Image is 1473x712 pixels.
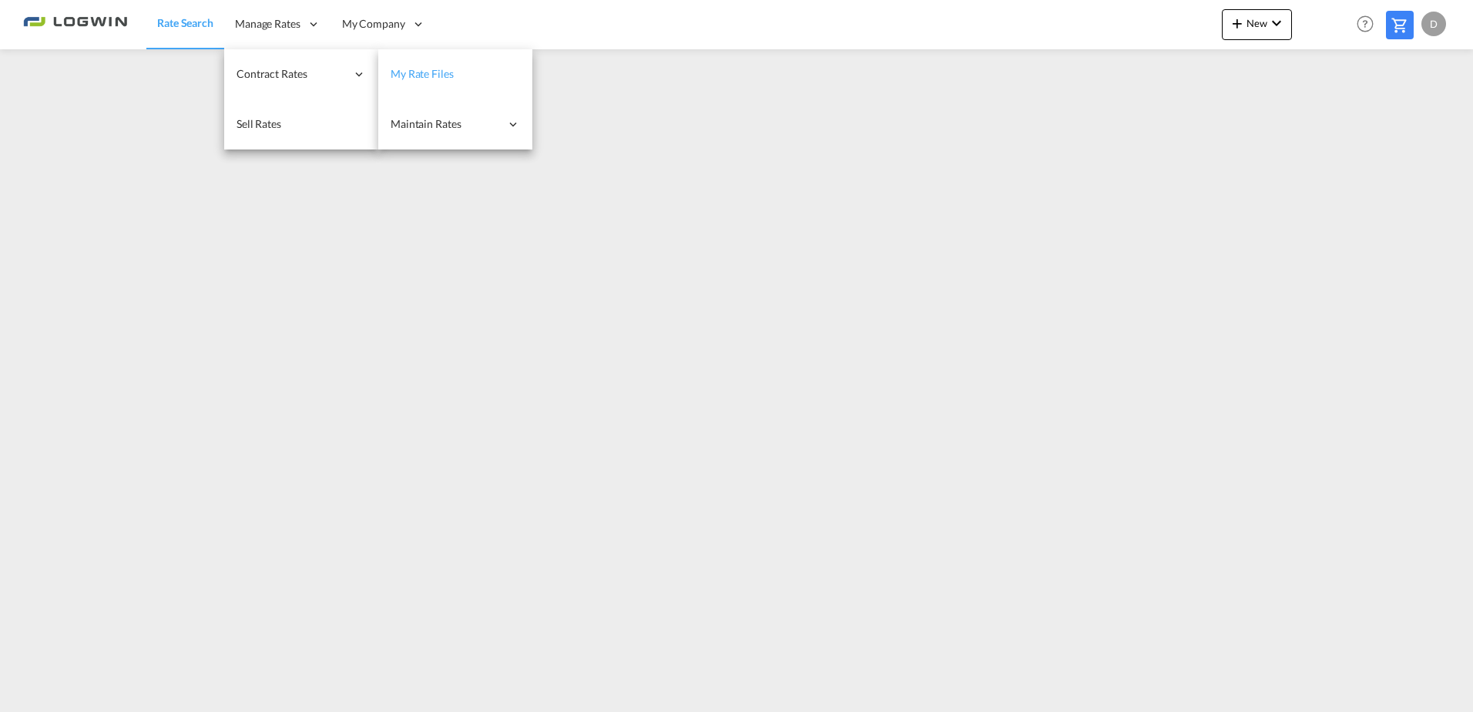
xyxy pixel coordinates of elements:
[378,49,532,99] a: My Rate Files
[237,66,346,82] span: Contract Rates
[1421,12,1446,36] div: D
[237,117,281,130] span: Sell Rates
[378,99,532,149] div: Maintain Rates
[1228,17,1286,29] span: New
[224,49,378,99] div: Contract Rates
[391,116,500,132] span: Maintain Rates
[1222,9,1292,40] button: icon-plus 400-fgNewicon-chevron-down
[157,16,213,29] span: Rate Search
[224,99,378,149] a: Sell Rates
[1267,14,1286,32] md-icon: icon-chevron-down
[391,67,454,80] span: My Rate Files
[235,16,300,32] span: Manage Rates
[342,16,405,32] span: My Company
[1352,11,1386,39] div: Help
[1228,14,1247,32] md-icon: icon-plus 400-fg
[23,7,127,42] img: 2761ae10d95411efa20a1f5e0282d2d7.png
[1352,11,1378,37] span: Help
